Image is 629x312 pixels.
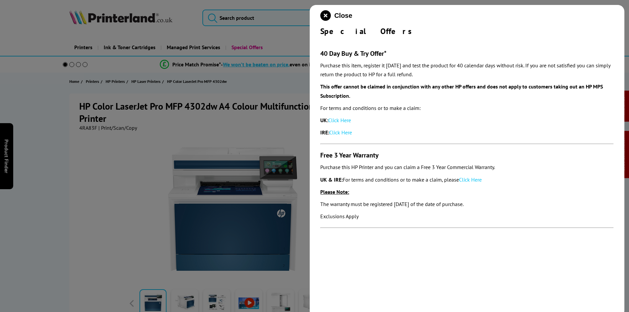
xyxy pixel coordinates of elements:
strong: UK & IRE: [320,176,343,183]
em: Exclusions Apply [320,213,359,220]
strong: This offer cannot be claimed in conjunction with any other HP offers and does not apply to custom... [320,83,603,99]
em: The warranty must be registered [DATE] of the date of purchase. [320,201,464,207]
p: For terms and conditions or to make a claim: [320,104,614,113]
button: close modal [320,10,352,21]
p: Purchase this HP Printer and you can claim a Free 3 Year Commercial Warranty. [320,163,614,172]
p: Purchase this item, register it [DATE] and test the product for 40 calendar days without risk. If... [320,61,614,79]
strong: Please Note: [320,189,349,195]
a: Click Here [329,129,352,136]
a: Click Here [459,176,482,183]
strong: UK: [320,117,328,123]
div: Special Offers [320,26,614,36]
p: For terms and conditions or to make a claim, please [320,175,614,184]
a: Click Here [328,117,351,123]
h3: Free 3 Year Warranty [320,151,614,159]
h3: 40 Day Buy & Try Offer* [320,49,614,58]
span: Close [334,12,352,19]
strong: IRE: [320,129,329,136]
